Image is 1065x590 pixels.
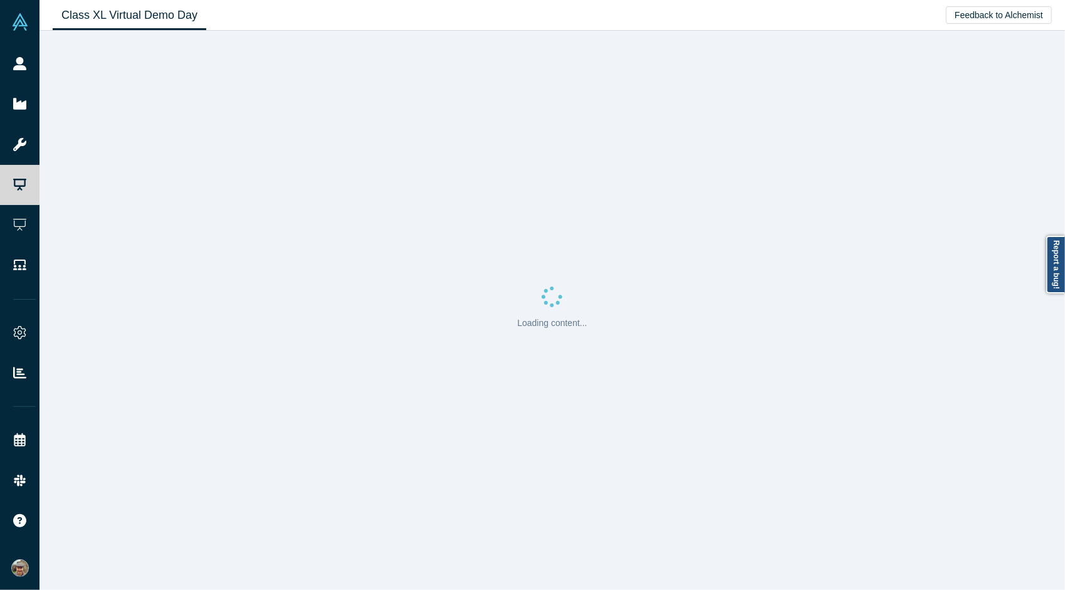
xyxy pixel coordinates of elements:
p: Loading content... [517,317,587,330]
img: Alchemist Vault Logo [11,13,29,31]
img: Ian Bergman's Account [11,559,29,577]
a: Report a bug! [1046,236,1065,293]
button: Feedback to Alchemist [946,6,1052,24]
a: Class XL Virtual Demo Day [53,1,206,30]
